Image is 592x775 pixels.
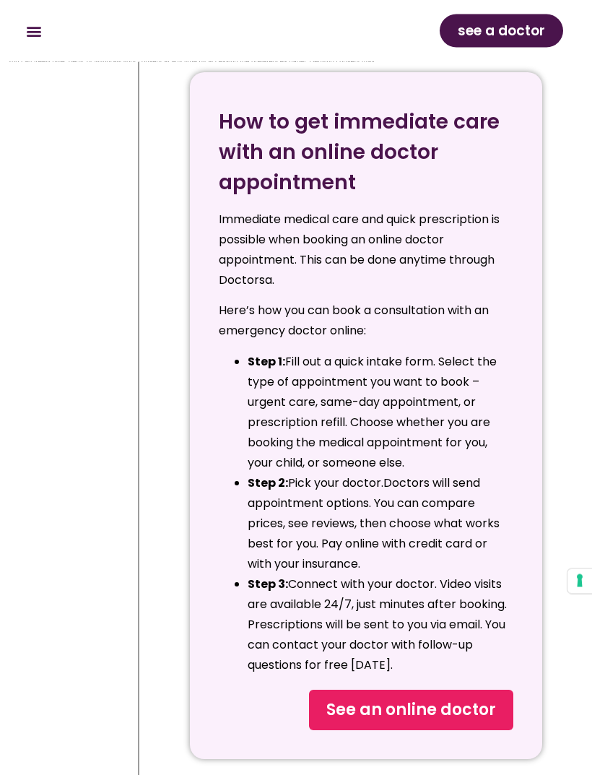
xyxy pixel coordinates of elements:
[219,210,513,291] p: Immediate medical care and quick prescription is possible when booking an online doctor appointme...
[248,475,288,492] strong: Step 2:
[22,20,45,43] div: Menu Toggle
[288,475,383,492] span: Pick your doctor.
[440,14,563,48] a: see a doctor
[458,20,545,43] span: see a doctor
[219,301,513,342] p: Here’s how you can book a consultation with an emergency doctor online:
[248,575,513,676] li: Connect with your doctor. Video visits are available 24/7, just minutes after booking. Prescripti...
[248,474,513,575] li: Doctors will send appointment options. You can compare prices, see reviews, then choose what work...
[326,699,496,722] span: See an online doctor
[248,354,285,371] strong: Step 1:
[248,576,288,593] strong: Step 3:
[567,569,592,594] button: Your consent preferences for tracking technologies
[309,690,513,731] a: See an online doctor
[248,352,513,474] li: Fill out a quick intake form. Select the type of appointment you want to book – urgent care, same...
[219,108,513,199] h3: How to get immediate care with an online doctor appointment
